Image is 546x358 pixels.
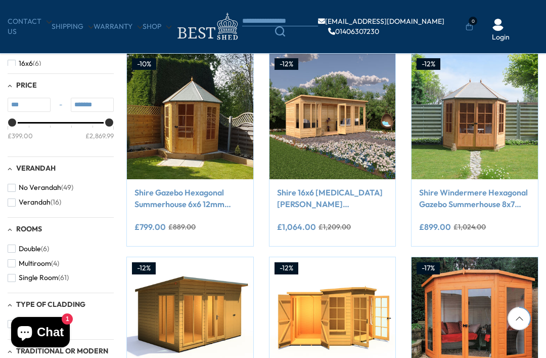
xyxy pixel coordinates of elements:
[318,18,444,25] a: [EMAIL_ADDRESS][DOMAIN_NAME]
[419,187,530,210] a: Shire Windermere Hexagonal Gazebo Summerhouse 8x7 Double doors 12mm Cladding
[417,262,440,274] div: -17%
[94,22,143,32] a: Warranty
[61,183,73,192] span: (49)
[328,28,379,35] a: 01406307230
[41,245,49,253] span: (6)
[71,98,114,112] input: Max value
[453,223,486,230] del: £1,024.00
[466,22,473,32] a: 0
[275,262,298,274] div: -12%
[19,198,51,207] span: Verandah
[171,10,242,43] img: logo
[8,131,33,140] div: £399.00
[8,256,59,271] button: Multiroom
[492,32,510,43] a: Login
[19,259,51,268] span: Multiroom
[52,22,94,32] a: Shipping
[51,198,61,207] span: (16)
[8,56,41,71] button: 16x6
[318,223,351,230] del: £1,209.00
[8,242,49,256] button: Double
[16,164,56,173] span: Verandah
[132,58,156,70] div: -10%
[417,58,440,70] div: -12%
[8,317,73,350] inbox-online-store-chat: Shopify online store chat
[16,300,85,309] span: Type of Cladding
[16,346,108,355] span: Traditional or Modern
[242,26,318,36] a: Search
[19,273,58,282] span: Single Room
[132,262,156,274] div: -12%
[8,317,50,332] button: 12mm
[134,223,166,231] ins: £799.00
[16,224,42,233] span: Rooms
[419,223,451,231] ins: £899.00
[277,223,316,231] ins: £1,064.00
[19,59,33,68] span: 16x6
[8,98,51,112] input: Min value
[143,22,171,32] a: Shop
[58,273,69,282] span: (61)
[33,59,41,68] span: (6)
[8,270,69,285] button: Single Room
[16,81,37,90] span: Price
[51,100,71,110] span: -
[168,223,196,230] del: £889.00
[275,58,298,70] div: -12%
[134,187,246,210] a: Shire Gazebo Hexagonal Summerhouse 6x6 12mm Cladding
[19,183,61,192] span: No Verandah
[51,259,59,268] span: (4)
[492,19,504,31] img: User Icon
[8,195,61,210] button: Verandah
[8,180,73,195] button: No Verandah
[85,131,114,140] div: £2,869.99
[8,17,52,36] a: CONTACT US
[469,17,477,25] span: 0
[277,187,388,210] a: Shire 16x6 [MEDICAL_DATA][PERSON_NAME] Summerhouse
[19,245,41,253] span: Double
[8,122,114,149] div: Price
[127,53,253,180] img: Shire Gazebo Hexagonal Summerhouse 6x6 12mm Cladding - Best Shed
